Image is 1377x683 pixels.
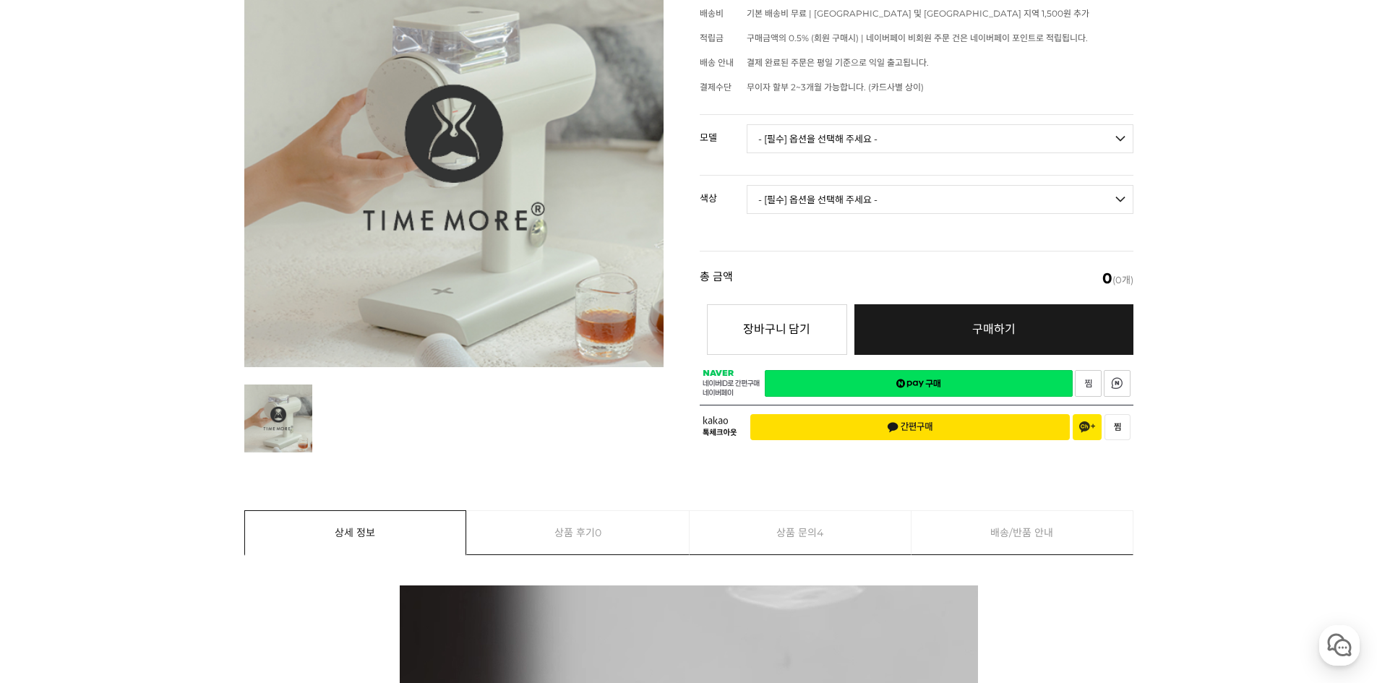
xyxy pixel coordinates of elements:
a: 상세 정보 [245,511,466,554]
a: 설정 [186,458,278,494]
a: 상품 후기0 [467,511,689,554]
span: 결제 완료된 주문은 평일 기준으로 익일 출고됩니다. [747,57,929,68]
em: 0 [1102,270,1112,287]
a: 새창 [1075,370,1102,397]
span: (0개) [1102,271,1133,285]
a: 새창 [765,370,1073,397]
span: 설정 [223,480,241,491]
th: 모델 [700,115,747,148]
button: 채널 추가 [1073,414,1102,440]
span: 기본 배송비 무료 | [GEOGRAPHIC_DATA] 및 [GEOGRAPHIC_DATA] 지역 1,500원 추가 [747,8,1089,19]
span: 찜 [1114,422,1121,432]
a: 새창 [1104,370,1131,397]
button: 간편구매 [750,414,1070,440]
a: 구매하기 [854,304,1133,355]
span: 구매금액의 0.5% (회원 구매시) | 네이버페이 비회원 주문 건은 네이버페이 포인트로 적립됩니다. [747,33,1088,43]
button: 장바구니 담기 [707,304,847,355]
span: 구매하기 [972,322,1016,336]
a: 상품 문의4 [690,511,911,554]
th: 색상 [700,176,747,209]
span: 배송비 [700,8,724,19]
span: 적립금 [700,33,724,43]
span: 0 [595,511,601,554]
span: 4 [817,511,823,554]
a: 대화 [95,458,186,494]
a: 홈 [4,458,95,494]
span: 대화 [132,481,150,492]
span: 홈 [46,480,54,491]
span: 결제수단 [700,82,732,93]
strong: 총 금액 [700,271,733,285]
span: 채널 추가 [1079,421,1095,433]
button: 찜 [1104,414,1131,440]
span: 간편구매 [887,421,933,433]
span: 배송 안내 [700,57,734,68]
span: 무이자 할부 2~3개월 가능합니다. (카드사별 상이) [747,82,924,93]
a: 배송/반품 안내 [911,511,1133,554]
span: 카카오 톡체크아웃 [703,416,739,437]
